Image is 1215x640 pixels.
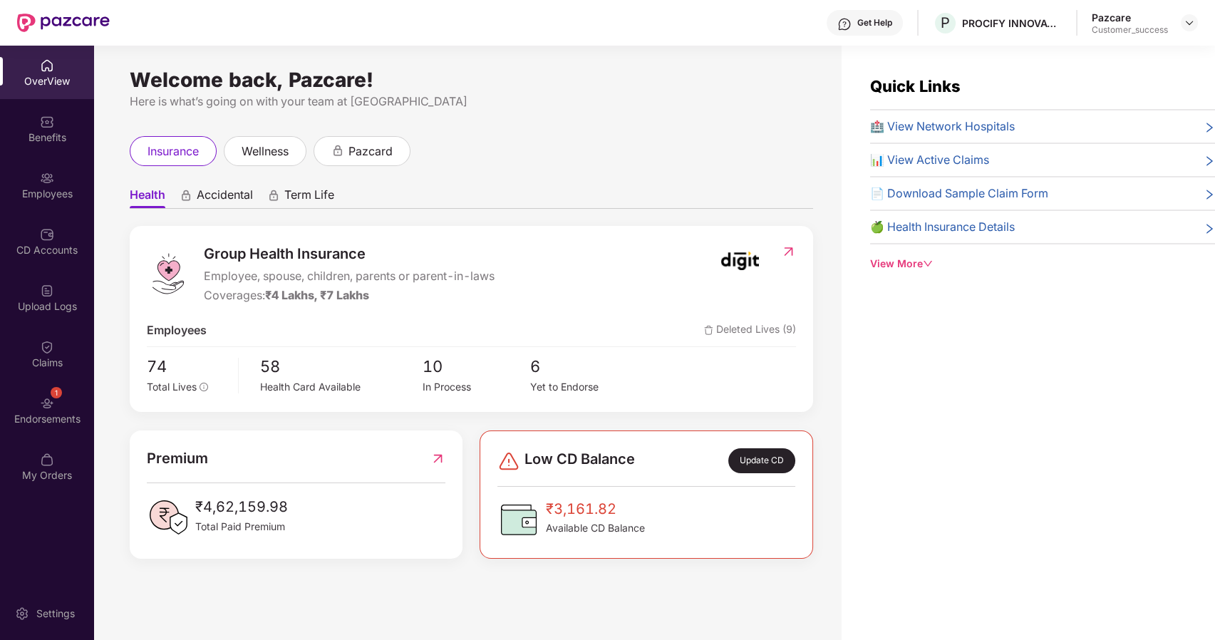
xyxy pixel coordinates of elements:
[180,189,192,202] div: animation
[197,187,253,208] span: Accidental
[870,185,1048,202] span: 📄 Download Sample Claim Form
[497,450,520,473] img: svg+xml;base64,PHN2ZyBpZD0iRGFuZ2VyLTMyeDMyIiB4bWxucz0iaHR0cDovL3d3dy53My5vcmcvMjAwMC9zdmciIHdpZH...
[147,354,228,379] span: 74
[284,187,334,208] span: Term Life
[204,267,495,285] span: Employee, spouse, children, parents or parent-in-laws
[430,448,445,470] img: RedirectIcon
[40,340,54,354] img: svg+xml;base64,PHN2ZyBpZD0iQ2xhaW0iIHhtbG5zPSJodHRwOi8vd3d3LnczLm9yZy8yMDAwL3N2ZyIgd2lkdGg9IjIwIi...
[40,58,54,73] img: svg+xml;base64,PHN2ZyBpZD0iSG9tZSIgeG1sbnM9Imh0dHA6Ly93d3cudzMub3JnLzIwMDAvc3ZnIiB3aWR0aD0iMjAiIG...
[857,17,892,29] div: Get Help
[40,453,54,467] img: svg+xml;base64,PHN2ZyBpZD0iTXlfT3JkZXJzIiBkYXRhLW5hbWU9Ik15IE9yZGVycyIgeG1sbnM9Imh0dHA6Ly93d3cudz...
[1184,17,1195,29] img: svg+xml;base64,PHN2ZyBpZD0iRHJvcGRvd24tMzJ4MzIiIHhtbG5zPSJodHRwOi8vd3d3LnczLm9yZy8yMDAwL3N2ZyIgd2...
[870,118,1015,135] span: 🏥 View Network Hospitals
[267,189,280,202] div: animation
[546,520,645,536] span: Available CD Balance
[870,151,989,169] span: 📊 View Active Claims
[1204,187,1215,202] span: right
[870,256,1215,272] div: View More
[1092,11,1168,24] div: Pazcare
[265,288,369,302] span: ₹4 Lakhs, ₹7 Lakhs
[260,354,423,379] span: 58
[40,227,54,242] img: svg+xml;base64,PHN2ZyBpZD0iQ0RfQWNjb3VudHMiIGRhdGEtbmFtZT0iQ0QgQWNjb3VudHMiIHhtbG5zPSJodHRwOi8vd3...
[331,144,344,157] div: animation
[422,379,530,395] div: In Process
[195,496,288,518] span: ₹4,62,159.98
[837,17,852,31] img: svg+xml;base64,PHN2ZyBpZD0iSGVscC0zMngzMiIgeG1sbnM9Imh0dHA6Ly93d3cudzMub3JnLzIwMDAvc3ZnIiB3aWR0aD...
[40,396,54,411] img: svg+xml;base64,PHN2ZyBpZD0iRW5kb3JzZW1lbnRzIiB4bWxucz0iaHR0cDovL3d3dy53My5vcmcvMjAwMC9zdmciIHdpZH...
[147,381,197,393] span: Total Lives
[130,74,813,86] div: Welcome back, Pazcare!
[546,498,645,520] span: ₹3,161.82
[195,519,288,535] span: Total Paid Premium
[497,498,540,541] img: CDBalanceIcon
[130,93,813,110] div: Here is what’s going on with your team at [GEOGRAPHIC_DATA]
[148,143,199,160] span: insurance
[728,448,795,473] div: Update CD
[923,259,933,269] span: down
[32,607,79,621] div: Settings
[781,244,796,259] img: RedirectIcon
[941,14,950,31] span: P
[704,321,796,339] span: Deleted Lives (9)
[147,496,190,539] img: PaidPremiumIcon
[530,379,638,395] div: Yet to Endorse
[1204,120,1215,135] span: right
[870,77,961,96] span: Quick Links
[17,14,110,32] img: New Pazcare Logo
[200,383,208,391] span: info-circle
[704,326,713,335] img: deleteIcon
[130,187,165,208] span: Health
[51,387,62,398] div: 1
[530,354,638,379] span: 6
[422,354,530,379] span: 10
[1204,154,1215,169] span: right
[348,143,393,160] span: pazcard
[524,448,635,473] span: Low CD Balance
[204,243,495,265] span: Group Health Insurance
[40,115,54,129] img: svg+xml;base64,PHN2ZyBpZD0iQmVuZWZpdHMiIHhtbG5zPSJodHRwOi8vd3d3LnczLm9yZy8yMDAwL3N2ZyIgd2lkdGg9Ij...
[260,379,423,395] div: Health Card Available
[147,321,207,339] span: Employees
[242,143,289,160] span: wellness
[870,218,1015,236] span: 🍏 Health Insurance Details
[1092,24,1168,36] div: Customer_success
[713,243,767,279] img: insurerIcon
[147,252,190,295] img: logo
[40,284,54,298] img: svg+xml;base64,PHN2ZyBpZD0iVXBsb2FkX0xvZ3MiIGRhdGEtbmFtZT0iVXBsb2FkIExvZ3MiIHhtbG5zPSJodHRwOi8vd3...
[147,448,208,470] span: Premium
[204,287,495,304] div: Coverages:
[40,171,54,185] img: svg+xml;base64,PHN2ZyBpZD0iRW1wbG95ZWVzIiB4bWxucz0iaHR0cDovL3d3dy53My5vcmcvMjAwMC9zdmciIHdpZHRoPS...
[15,607,29,621] img: svg+xml;base64,PHN2ZyBpZD0iU2V0dGluZy0yMHgyMCIgeG1sbnM9Imh0dHA6Ly93d3cudzMub3JnLzIwMDAvc3ZnIiB3aW...
[1204,221,1215,236] span: right
[962,16,1062,30] div: PROCIFY INNOVATIONS PRIVATE LIMITED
